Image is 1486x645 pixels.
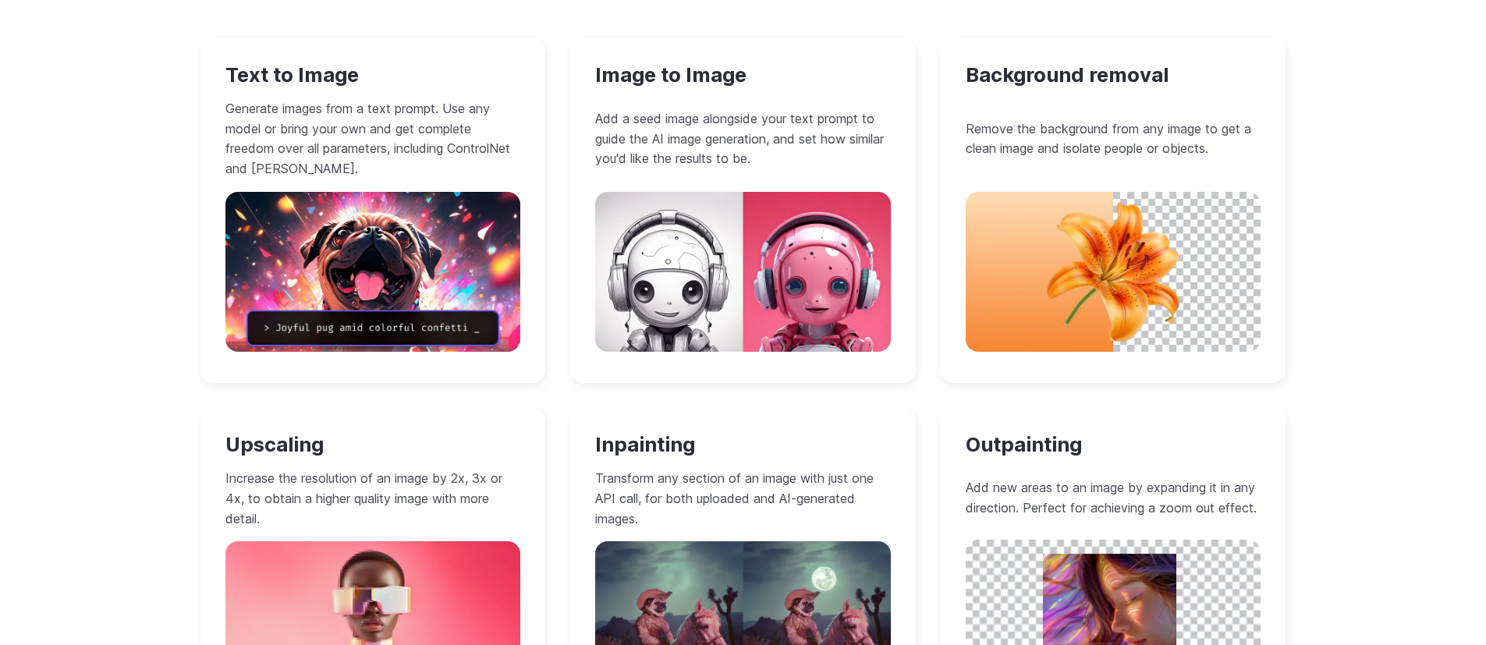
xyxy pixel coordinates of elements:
[225,192,521,352] img: A pug dog with its tongue out in front of fireworks
[225,63,521,87] h3: Text to Image
[966,63,1261,87] h3: Background removal
[966,478,1261,518] p: Add new areas to an image by expanding it in any direction. Perfect for achieving a zoom out effect.
[966,433,1261,457] h3: Outpainting
[595,63,891,87] h3: Image to Image
[595,192,891,352] img: A pink and white robot with headphones on
[225,433,521,457] h3: Upscaling
[225,469,521,529] p: Increase the resolution of an image by 2x, 3x or 4x, to obtain a higher quality image with more d...
[966,192,1261,352] img: A single orange flower on an orange and white background
[595,109,891,169] p: Add a seed image alongside your text prompt to guide the AI image generation, and set how similar...
[966,119,1261,159] p: Remove the background from any image to get a clean image and isolate people or objects.
[595,433,891,457] h3: Inpainting
[595,469,891,529] p: Transform any section of an image with just one API call, for both uploaded and AI-generated images.
[225,99,521,179] p: Generate images from a text prompt. Use any model or bring your own and get complete freedom over...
